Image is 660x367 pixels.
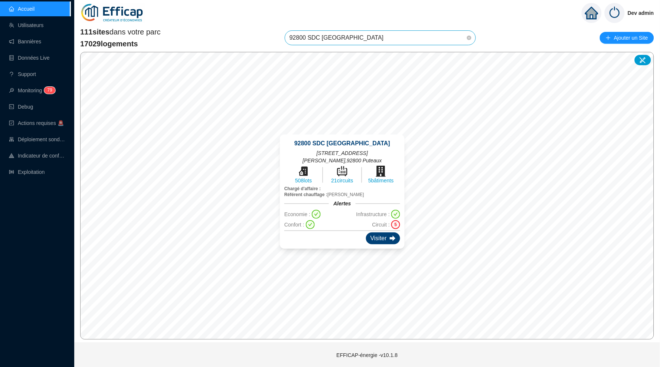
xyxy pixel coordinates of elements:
canvas: Map [81,52,654,339]
span: Actions requises 🚨 [18,120,64,126]
span: check-circle [306,220,315,229]
span: Circuit : [372,221,390,228]
span: 92800 SDC Le France [290,31,471,45]
span: [PERSON_NAME] [284,192,400,198]
a: databaseDonnées Live [9,55,50,61]
span: check-circle [312,210,321,219]
a: slidersExploitation [9,169,45,175]
sup: 79 [44,87,55,94]
div: 5 [391,220,400,229]
div: Alertes [329,200,355,207]
span: 508 lots [295,177,312,184]
span: 9 [50,87,52,93]
span: Infrastructure : [356,211,390,218]
span: check-circle [391,210,400,219]
a: homeAccueil [9,6,35,12]
img: power [605,3,625,23]
span: Confort : [284,221,304,228]
span: close-circle [467,36,471,40]
span: 92800 SDC [GEOGRAPHIC_DATA] [294,139,390,148]
span: [STREET_ADDRESS][PERSON_NAME] , 92800 Puteaux [284,149,400,164]
a: questionSupport [9,71,36,77]
button: Ajouter un Site [600,32,654,44]
span: home [585,6,598,20]
a: notificationBannières [9,39,41,44]
span: Référent chauffage : [284,192,327,197]
span: Economie : [284,211,310,218]
span: Dev admin [628,1,654,25]
span: 111 sites [80,28,110,36]
span: check-square [9,120,14,126]
span: Ajouter un Site [614,33,648,43]
span: 5 bâtiments [367,177,395,184]
a: monitorMonitoring79 [9,87,53,93]
span: plus [606,35,611,40]
div: Visiter [366,232,400,244]
span: 21 circuits [331,177,353,184]
a: clusterDéploiement sondes [9,136,65,142]
span: 17029 logements [80,39,161,49]
span: 7 [47,87,50,93]
a: heat-mapIndicateur de confort [9,153,65,159]
a: codeDebug [9,104,33,110]
span: Chargé d'affaire : [284,186,321,191]
span: dans votre parc [80,27,161,37]
span: EFFICAP-énergie - v10.1.8 [337,352,398,358]
a: teamUtilisateurs [9,22,43,28]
